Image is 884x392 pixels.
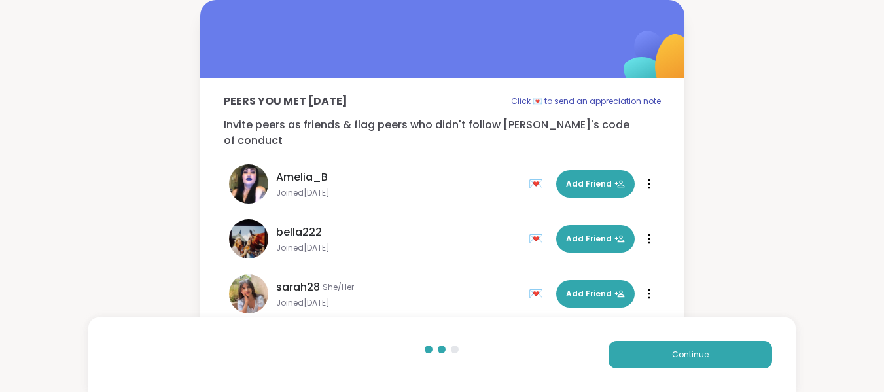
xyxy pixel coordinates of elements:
span: Joined [DATE] [276,298,521,308]
span: Add Friend [566,178,625,190]
span: She/Her [323,282,354,293]
span: Add Friend [566,233,625,245]
img: sarah28 [229,274,268,313]
div: 💌 [529,283,548,304]
button: Add Friend [556,170,635,198]
div: 💌 [529,228,548,249]
span: sarah28 [276,279,320,295]
p: Click 💌 to send an appreciation note [511,94,661,109]
div: 💌 [529,173,548,194]
span: Joined [DATE] [276,188,521,198]
span: Amelia_B [276,169,328,185]
button: Add Friend [556,280,635,308]
span: Joined [DATE] [276,243,521,253]
p: Invite peers as friends & flag peers who didn't follow [PERSON_NAME]'s code of conduct [224,117,661,149]
img: bella222 [229,219,268,258]
p: Peers you met [DATE] [224,94,347,109]
button: Add Friend [556,225,635,253]
span: bella222 [276,224,322,240]
span: Continue [672,349,709,361]
button: Continue [609,341,772,368]
img: Amelia_B [229,164,268,204]
span: Add Friend [566,288,625,300]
